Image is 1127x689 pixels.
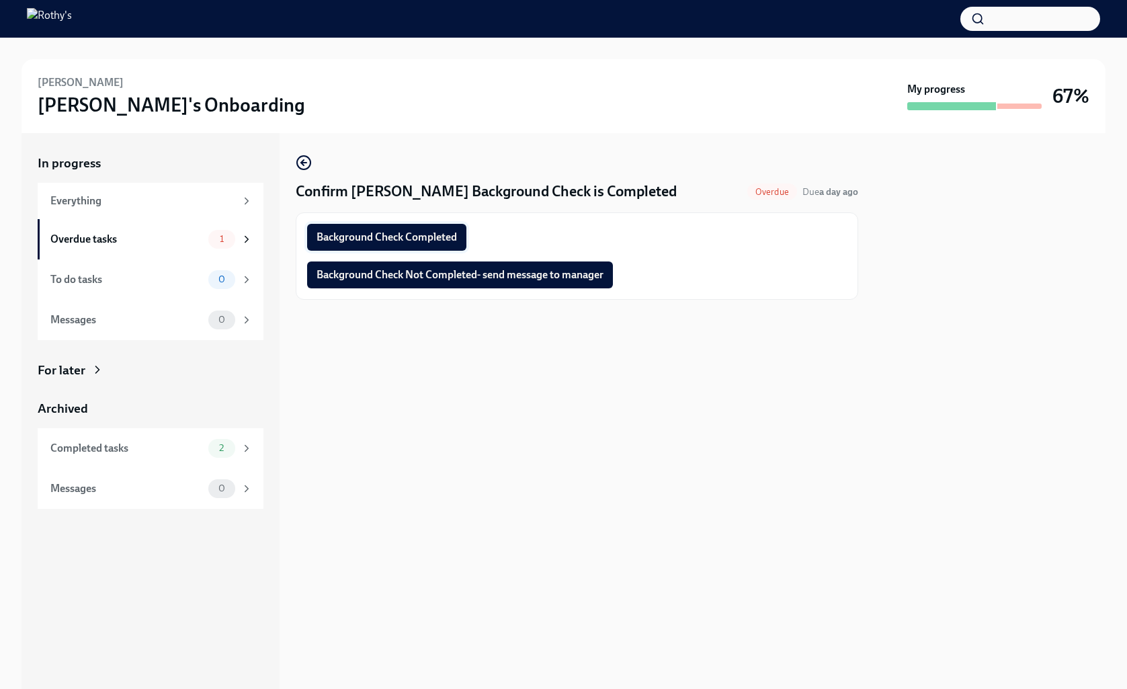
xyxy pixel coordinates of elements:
button: Background Check Completed [307,224,466,251]
a: In progress [38,155,263,172]
h3: [PERSON_NAME]'s Onboarding [38,93,305,117]
span: 1 [212,234,232,244]
div: Completed tasks [50,441,203,456]
div: Messages [50,313,203,327]
a: Overdue tasks1 [38,219,263,259]
a: Completed tasks2 [38,428,263,469]
div: For later [38,362,85,379]
span: Due [802,186,858,198]
a: Everything [38,183,263,219]
h4: Confirm [PERSON_NAME] Background Check is Completed [296,181,677,202]
strong: a day ago [819,186,858,198]
a: For later [38,362,263,379]
a: Messages0 [38,469,263,509]
a: Messages0 [38,300,263,340]
a: To do tasks0 [38,259,263,300]
span: 0 [210,274,233,284]
div: Messages [50,481,203,496]
span: 0 [210,315,233,325]
h6: [PERSON_NAME] [38,75,124,90]
span: Background Check Not Completed- send message to manager [317,268,603,282]
a: Archived [38,400,263,417]
div: Overdue tasks [50,232,203,247]
span: Background Check Completed [317,231,457,244]
h3: 67% [1052,84,1089,108]
span: 2 [211,443,232,453]
img: Rothy's [27,8,72,30]
span: 0 [210,483,233,493]
div: Everything [50,194,235,208]
span: Overdue [747,187,797,197]
button: Background Check Not Completed- send message to manager [307,261,613,288]
strong: My progress [907,82,965,97]
div: To do tasks [50,272,203,287]
span: September 23rd, 2025 09:00 [802,186,858,198]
